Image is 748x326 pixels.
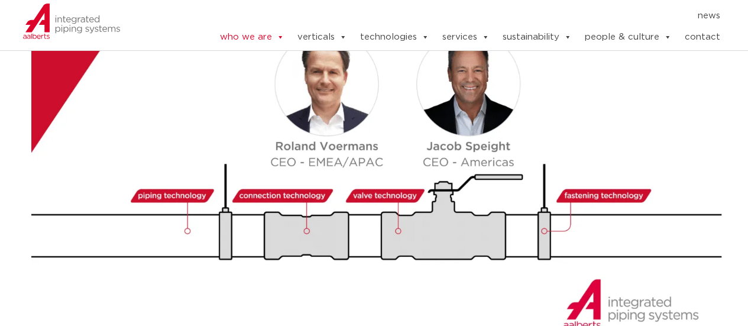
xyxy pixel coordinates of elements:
a: technologies [360,25,429,49]
nav: Menu [183,7,720,25]
a: contact [684,25,720,49]
a: who we are [219,25,284,49]
a: verticals [297,25,347,49]
a: services [442,25,489,49]
a: news [697,7,720,25]
a: people & culture [584,25,671,49]
a: sustainability [502,25,571,49]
